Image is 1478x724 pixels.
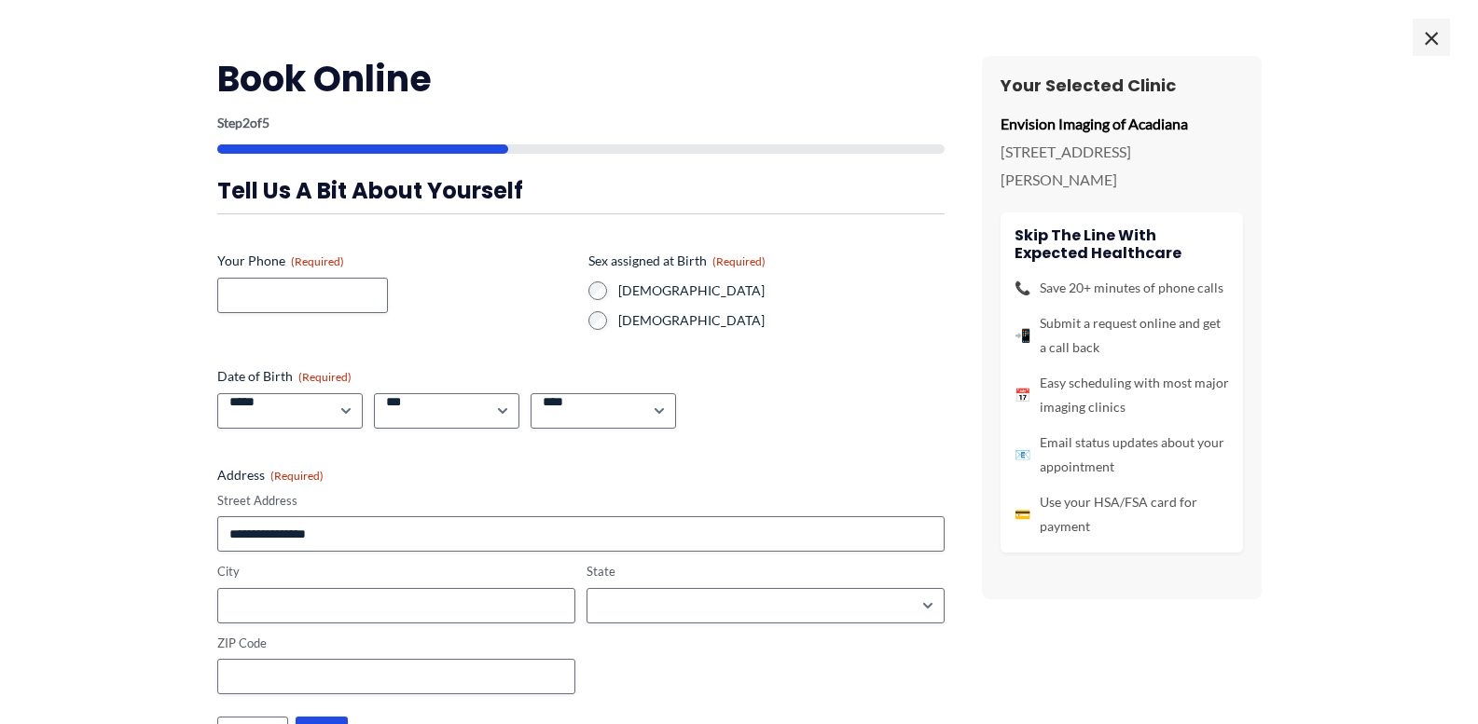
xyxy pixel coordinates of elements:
span: (Required) [298,370,352,384]
span: 📞 [1015,276,1030,300]
h4: Skip the line with Expected Healthcare [1015,226,1229,262]
h3: Tell us a bit about yourself [217,176,945,205]
li: Save 20+ minutes of phone calls [1015,276,1229,300]
p: Step of [217,116,945,130]
span: × [1413,19,1450,56]
span: 5 [262,115,269,130]
span: (Required) [291,254,344,268]
label: Street Address [217,492,945,510]
span: (Required) [270,469,324,483]
li: Submit a request online and get a call back [1015,311,1229,360]
label: ZIP Code [217,635,575,652]
label: [DEMOGRAPHIC_DATA] [618,281,945,300]
legend: Sex assigned at Birth [588,252,766,270]
label: [DEMOGRAPHIC_DATA] [618,311,945,330]
label: City [217,563,575,581]
h2: Book Online [217,56,945,102]
span: 2 [242,115,250,130]
legend: Date of Birth [217,367,352,386]
span: 📅 [1015,383,1030,407]
span: 💳 [1015,502,1030,526]
li: Easy scheduling with most major imaging clinics [1015,371,1229,419]
legend: Address [217,466,324,485]
p: Envision Imaging of Acadiana [1001,110,1243,138]
label: Your Phone [217,252,573,270]
p: [STREET_ADDRESS][PERSON_NAME] [1001,138,1243,193]
label: State [587,563,945,581]
span: (Required) [712,254,766,268]
h3: Your Selected Clinic [1001,75,1243,96]
span: 📲 [1015,323,1030,348]
li: Use your HSA/FSA card for payment [1015,490,1229,539]
li: Email status updates about your appointment [1015,430,1229,479]
span: 📧 [1015,443,1030,467]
